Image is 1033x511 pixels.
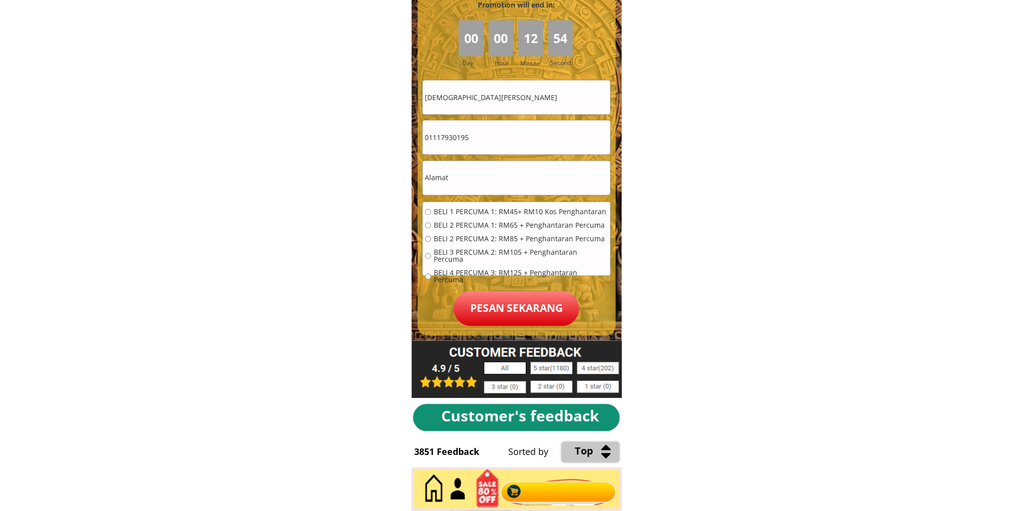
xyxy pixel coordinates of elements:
div: 3851 Feedback [415,445,494,459]
div: Top [575,443,665,459]
span: BELI 2 PERCUMA 2: RM85 + Penghantaran Percuma [434,236,608,243]
span: BELI 3 PERCUMA 2: RM105 + Penghantaran Percuma [434,249,608,263]
input: Nama [423,81,610,115]
h3: Minute [520,59,542,68]
p: Pesan sekarang [454,291,579,326]
input: Telefon [423,121,610,155]
h3: Hour [495,58,516,68]
h3: Second [551,58,575,68]
h3: Day [462,58,487,68]
span: BELI 1 PERCUMA 1: RM45+ RM10 Kos Penghantaran [434,209,608,216]
span: BELI 4 PERCUMA 3: RM125 + Penghantaran Percuma [434,270,608,284]
div: Customer's feedback [441,404,607,428]
input: Alamat [423,161,610,195]
div: Sorted by [509,445,743,459]
span: BELI 2 PERCUMA 1: RM65 + Penghantaran Percuma [434,222,608,229]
